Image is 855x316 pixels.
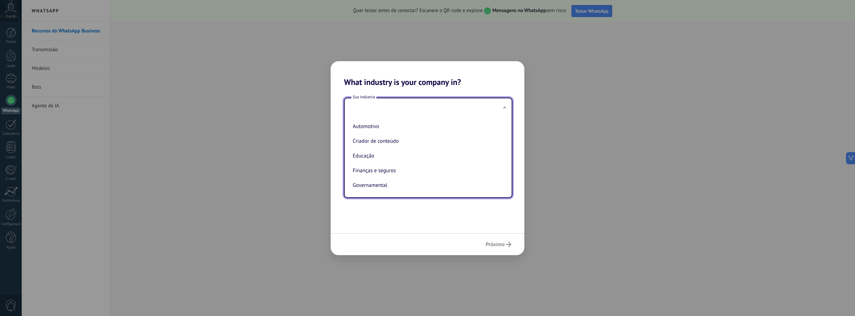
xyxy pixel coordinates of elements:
[351,94,376,100] span: Sua indústria
[350,193,504,207] li: Manufatura/Indústria
[350,163,504,178] li: Finanças e seguros
[331,61,524,87] h2: What industry is your company in?
[350,119,504,134] li: Automotivo
[350,178,504,193] li: Governamental
[350,134,504,148] li: Criador de conteúdo
[350,148,504,163] li: Educação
